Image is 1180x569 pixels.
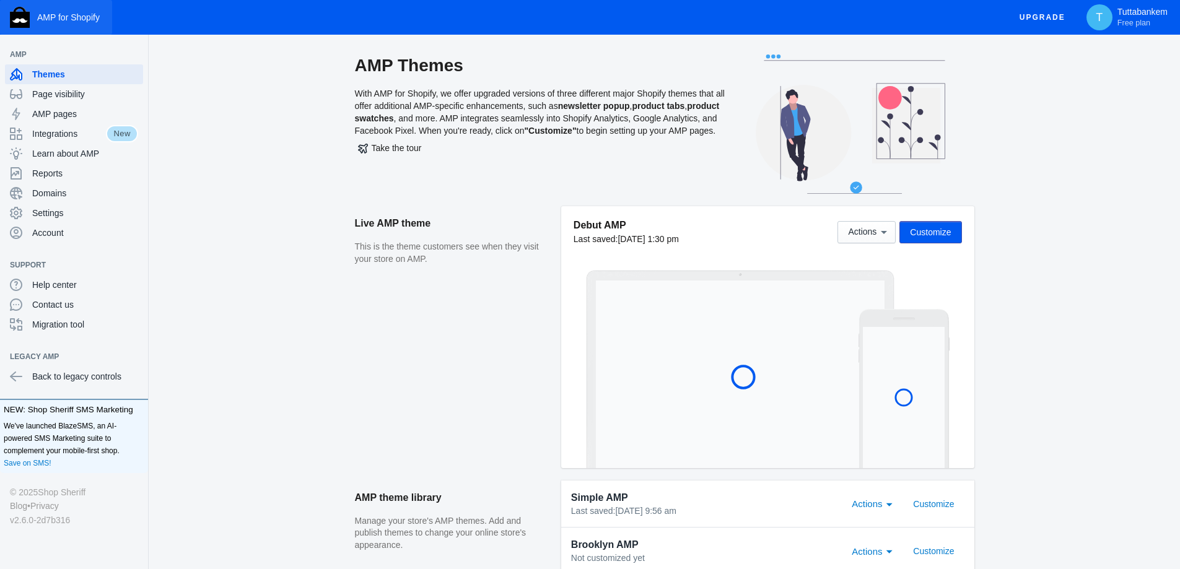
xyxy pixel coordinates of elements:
[5,124,143,144] a: IntegrationsNew
[32,227,138,239] span: Account
[5,144,143,163] a: Learn about AMP
[618,234,679,244] span: [DATE] 1:30 pm
[355,515,549,552] p: Manage your store's AMP themes. Add and publish themes to change your online store's appearance.
[899,221,961,243] button: Customize
[903,540,964,562] button: Customize
[852,546,882,557] span: Actions
[10,499,27,513] a: Blog
[32,187,138,199] span: Domains
[913,546,954,556] span: Customize
[5,315,143,334] a: Migration tool
[852,498,882,509] span: Actions
[355,206,549,241] h2: Live AMP theme
[910,227,951,237] span: Customize
[30,499,59,513] a: Privacy
[1117,7,1168,28] p: Tuttabankem
[32,108,138,120] span: AMP pages
[5,367,143,386] a: Back to legacy controls
[1020,6,1065,28] span: Upgrade
[574,219,679,232] h5: Debut AMP
[106,125,138,142] span: New
[1010,6,1075,29] button: Upgrade
[571,537,639,552] span: Brooklyn AMP
[859,309,950,468] img: Mobile frame
[10,350,126,363] span: Legacy AMP
[5,183,143,203] a: Domains
[355,480,549,515] h2: AMP theme library
[5,84,143,104] a: Page visibility
[10,48,126,61] span: AMP
[852,543,899,558] mat-select: Actions
[574,233,679,245] div: Last saved:
[615,506,676,516] span: [DATE] 9:56 am
[5,203,143,223] a: Settings
[32,147,138,160] span: Learn about AMP
[524,126,576,136] b: "Customize"
[558,101,630,111] b: newsletter popup
[5,295,143,315] a: Contact us
[32,207,138,219] span: Settings
[32,318,138,331] span: Migration tool
[355,54,727,77] h2: AMP Themes
[632,101,684,111] b: product tabs
[10,259,126,271] span: Support
[1093,11,1106,24] span: T
[32,279,138,291] span: Help center
[4,457,51,469] a: Save on SMS!
[355,137,425,159] button: Take the tour
[903,493,964,515] button: Customize
[32,128,106,140] span: Integrations
[913,499,954,509] span: Customize
[837,221,896,243] button: Actions
[5,64,143,84] a: Themes
[126,354,146,359] button: Add a sales channel
[10,513,138,527] div: v2.6.0-2d7b316
[10,7,30,28] img: Shop Sheriff Logo
[5,163,143,183] a: Reports
[903,498,964,508] a: Customize
[571,505,838,518] div: Last saved:
[586,270,895,468] img: Laptop frame
[37,12,100,22] span: AMP for Shopify
[5,104,143,124] a: AMP pages
[355,54,727,206] div: With AMP for Shopify, we offer upgraded versions of three different major Shopify themes that all...
[355,241,549,265] p: This is the theme customers see when they visit your store on AMP.
[903,545,964,555] a: Customize
[852,495,899,510] mat-select: Actions
[571,490,628,505] span: Simple AMP
[38,485,85,499] a: Shop Sheriff
[32,68,138,80] span: Themes
[32,167,138,180] span: Reports
[10,485,138,499] div: © 2025
[32,88,138,100] span: Page visibility
[848,227,876,237] span: Actions
[10,499,138,513] div: •
[32,370,138,383] span: Back to legacy controls
[5,223,143,243] a: Account
[358,143,422,153] span: Take the tour
[571,552,838,565] div: Not customized yet
[32,298,138,311] span: Contact us
[126,52,146,57] button: Add a sales channel
[126,263,146,267] button: Add a sales channel
[1117,18,1150,28] span: Free plan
